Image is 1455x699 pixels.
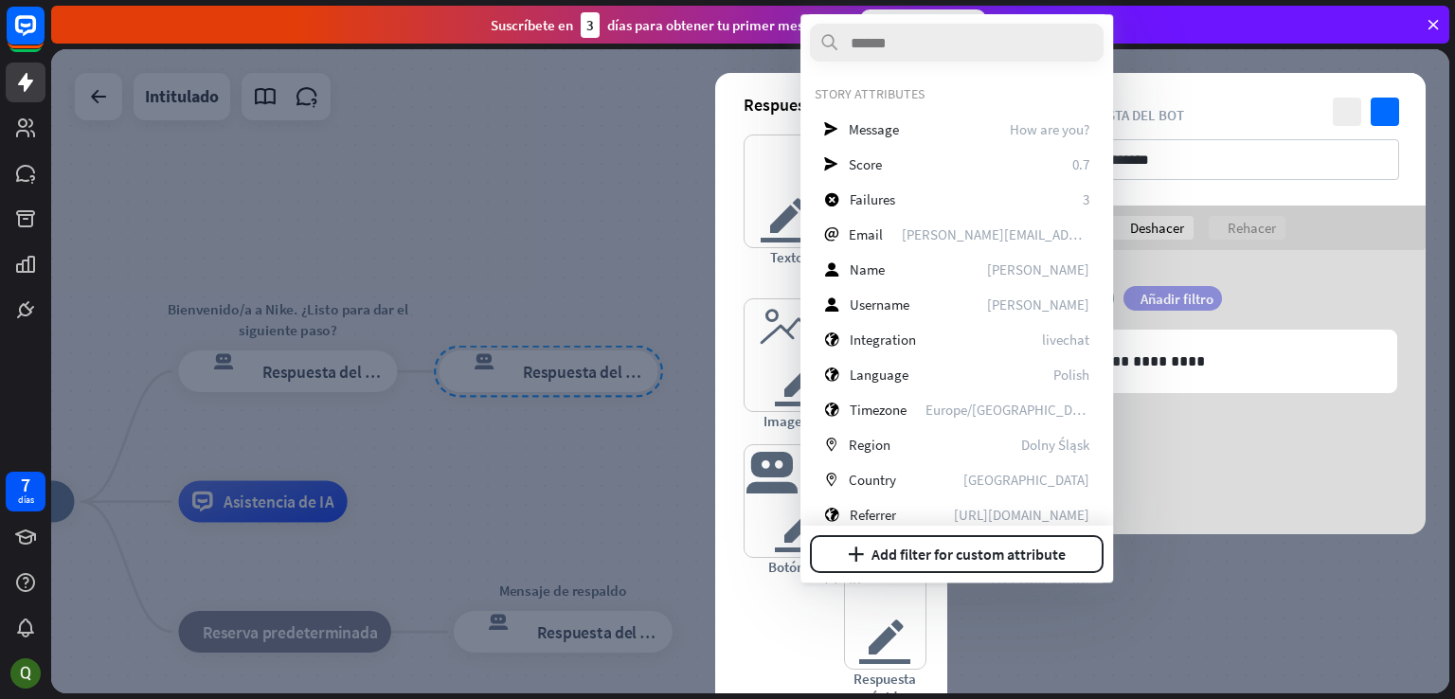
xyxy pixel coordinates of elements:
[824,367,839,382] i: globe
[849,471,896,489] span: Country
[902,225,1089,243] span: peter@crauch.com
[1042,331,1089,349] span: livechat
[850,366,908,384] span: Language
[954,506,1089,524] span: https://livechat.com
[987,296,1089,314] span: Peter Crauch
[824,508,839,522] i: globe
[586,16,594,34] font: 3
[824,332,839,347] i: globe
[1083,190,1089,208] span: 3
[1072,155,1089,173] span: 0.7
[1010,120,1089,138] span: How are you?
[15,8,72,64] button: Abrir el widget de chat LiveChat
[925,401,1089,419] span: Europe/Warsaw
[21,473,30,496] font: 7
[824,157,838,171] i: send
[607,16,845,34] font: días para obtener tu primer mes por $1
[850,260,885,278] span: Name
[1021,436,1089,454] span: Dolny Śląsk
[850,190,895,208] span: Failures
[849,436,890,454] span: Region
[1141,290,1213,308] font: Añadir filtro
[810,535,1104,573] button: plusAdd filter for custom attribute
[824,262,839,277] i: user
[18,493,34,506] font: días
[824,473,838,487] i: marker
[850,296,909,314] span: Username
[824,438,838,452] i: marker
[6,472,45,511] a: 7 días
[1058,106,1184,124] font: Respuesta del bot
[824,297,839,312] i: user
[850,331,916,349] span: Integration
[1228,219,1276,237] font: Rehacer
[824,192,839,206] i: block_failure
[824,227,838,242] i: email
[1130,219,1184,237] font: Deshacer
[850,401,907,419] span: Timezone
[1053,366,1089,384] span: Polish
[824,403,839,417] i: globe
[824,122,838,136] i: send
[850,506,896,524] span: Referrer
[491,16,573,34] font: Suscríbete en
[963,471,1089,489] span: Poland
[848,547,864,562] i: plus
[849,155,882,173] span: Score
[849,120,899,138] span: Message
[849,225,883,243] span: Email
[987,260,1089,278] span: Peter Crauch
[815,85,1099,102] div: STORY ATTRIBUTES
